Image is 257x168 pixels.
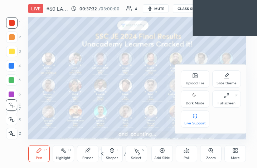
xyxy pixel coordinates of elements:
[186,81,204,85] div: Upload File
[184,122,206,125] div: Live Support
[218,102,236,105] div: Full screen
[217,81,237,85] div: Slide theme
[186,102,204,105] div: Dark Mode
[236,94,238,97] div: F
